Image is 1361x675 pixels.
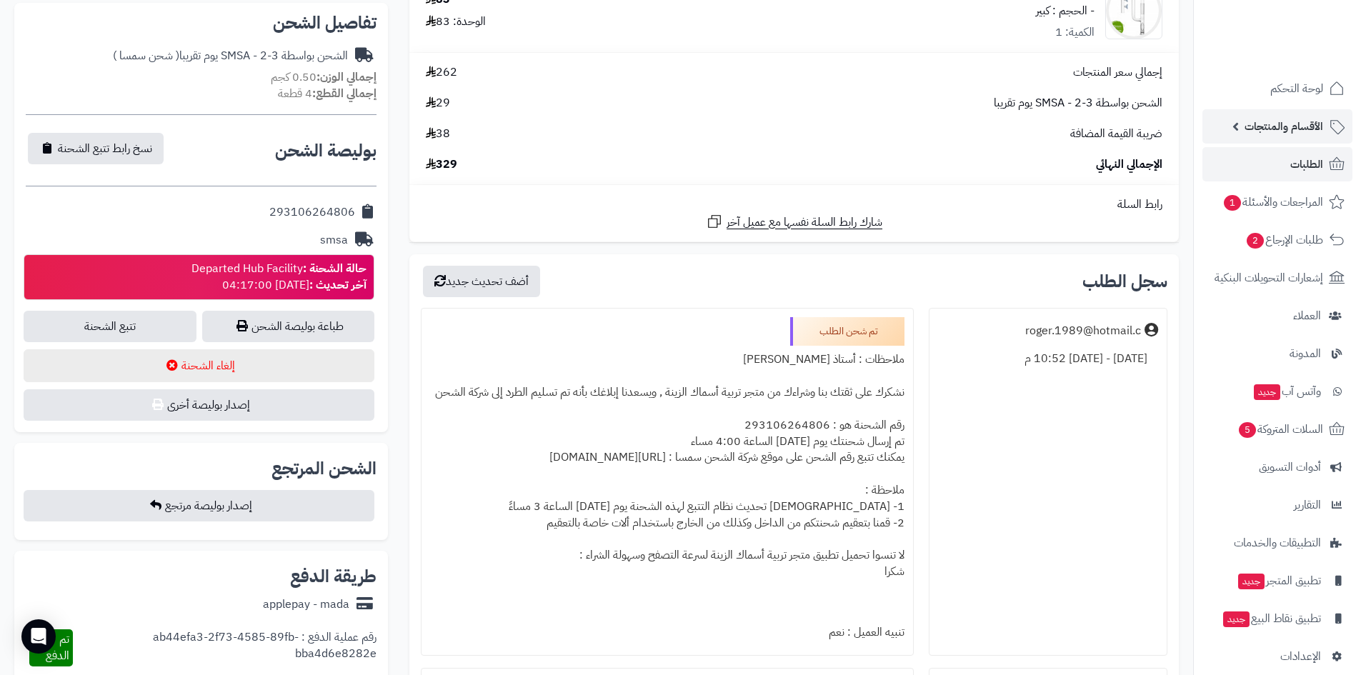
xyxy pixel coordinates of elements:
a: السلات المتروكة5 [1202,412,1352,446]
span: التقارير [1294,495,1321,515]
button: إلغاء الشحنة [24,349,374,382]
span: الأقسام والمنتجات [1245,116,1323,136]
small: 0.50 كجم [271,69,377,86]
a: أدوات التسويق [1202,450,1352,484]
span: ( شحن سمسا ) [113,47,179,64]
span: السلات المتروكة [1237,419,1323,439]
a: طباعة بوليصة الشحن [202,311,375,342]
div: ملاحظات : أستاذ [PERSON_NAME] نشكرك على ثقتك بنا وشراءك من متجر تربية أسماك الزينة , ويسعدنا إبلا... [430,346,904,619]
span: أدوات التسويق [1259,457,1321,477]
a: الإعدادات [1202,639,1352,674]
span: جديد [1238,574,1265,589]
h2: تفاصيل الشحن [26,14,377,31]
a: المدونة [1202,336,1352,371]
span: 38 [426,126,450,142]
span: وآتس آب [1252,381,1321,401]
span: تم الدفع [46,631,69,664]
a: تطبيق المتجرجديد [1202,564,1352,598]
h2: بوليصة الشحن [275,142,377,159]
span: نسخ رابط تتبع الشحنة [58,140,152,157]
div: 293106264806 [269,204,355,221]
span: لوحة التحكم [1270,79,1323,99]
strong: إجمالي القطع: [312,85,377,102]
a: طلبات الإرجاع2 [1202,223,1352,257]
span: العملاء [1293,306,1321,326]
a: لوحة التحكم [1202,71,1352,106]
img: logo-2.png [1264,36,1347,66]
div: Departed Hub Facility [DATE] 04:17:00 [191,261,367,294]
button: أضف تحديث جديد [423,266,540,297]
div: الوحدة: 83 [426,14,486,30]
span: إشعارات التحويلات البنكية [1215,268,1323,288]
span: التطبيقات والخدمات [1234,533,1321,553]
span: 5 [1239,422,1256,438]
h3: سجل الطلب [1082,273,1167,290]
a: المراجعات والأسئلة1 [1202,185,1352,219]
div: [DATE] - [DATE] 10:52 م [938,345,1158,373]
button: إصدار بوليصة أخرى [24,389,374,421]
a: التطبيقات والخدمات [1202,526,1352,560]
a: تطبيق نقاط البيعجديد [1202,601,1352,636]
strong: حالة الشحنة : [303,260,367,277]
span: الإجمالي النهائي [1096,156,1162,173]
div: الشحن بواسطة SMSA - 2-3 يوم تقريبا [113,48,348,64]
a: شارك رابط السلة نفسها مع عميل آخر [706,213,882,231]
span: 2 [1247,233,1264,249]
span: إجمالي سعر المنتجات [1073,64,1162,81]
strong: آخر تحديث : [309,276,367,294]
a: العملاء [1202,299,1352,333]
div: smsa [320,232,348,249]
span: المراجعات والأسئلة [1222,192,1323,212]
span: 329 [426,156,457,173]
div: تنبيه العميل : نعم [430,619,904,646]
div: رقم عملية الدفع : ab44efa3-2f73-4585-89fb-bba4d6e8282e [73,629,377,666]
div: Open Intercom Messenger [21,619,56,654]
a: الطلبات [1202,147,1352,181]
span: جديد [1254,384,1280,400]
span: ضريبة القيمة المضافة [1070,126,1162,142]
h2: طريقة الدفع [290,568,377,585]
strong: إجمالي الوزن: [316,69,377,86]
small: - الحجم : كبير [1036,2,1095,19]
a: وآتس آبجديد [1202,374,1352,409]
span: الشحن بواسطة SMSA - 2-3 يوم تقريبا [994,95,1162,111]
span: شارك رابط السلة نفسها مع عميل آخر [727,214,882,231]
div: رابط السلة [415,196,1173,213]
div: applepay - mada [263,596,349,613]
button: نسخ رابط تتبع الشحنة [28,133,164,164]
span: تطبيق نقاط البيع [1222,609,1321,629]
span: جديد [1223,611,1250,627]
div: roger.1989@hotmail.c [1025,323,1141,339]
span: 1 [1224,195,1241,211]
span: طلبات الإرجاع [1245,230,1323,250]
span: المدونة [1290,344,1321,364]
div: تم شحن الطلب [790,317,904,346]
span: الإعدادات [1280,646,1321,666]
a: تتبع الشحنة [24,311,196,342]
a: التقارير [1202,488,1352,522]
button: إصدار بوليصة مرتجع [24,490,374,521]
span: 29 [426,95,450,111]
div: الكمية: 1 [1055,24,1095,41]
span: 262 [426,64,457,81]
a: إشعارات التحويلات البنكية [1202,261,1352,295]
span: الطلبات [1290,154,1323,174]
span: تطبيق المتجر [1237,571,1321,591]
small: 4 قطعة [278,85,377,102]
h2: الشحن المرتجع [271,460,377,477]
